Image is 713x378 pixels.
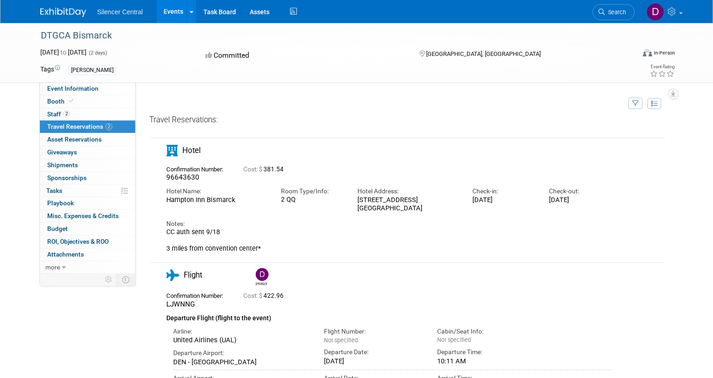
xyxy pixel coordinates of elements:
[40,248,135,261] a: Attachments
[40,159,135,171] a: Shipments
[643,49,652,56] img: Format-Inperson.png
[549,196,612,204] div: [DATE]
[40,185,135,197] a: Tasks
[256,281,267,286] div: Dean Woods
[47,110,70,118] span: Staff
[166,219,612,228] div: Notes:
[47,123,112,130] span: Travel Reservations
[68,66,116,75] div: [PERSON_NAME]
[40,133,135,146] a: Asset Reservations
[40,146,135,159] a: Giveaways
[281,187,344,196] div: Room Type/Info:
[173,349,310,357] div: Departure Airport:
[472,196,535,204] div: [DATE]
[40,82,135,95] a: Event Information
[47,148,77,156] span: Giveaways
[40,223,135,235] a: Budget
[105,123,112,130] span: 2
[243,166,287,173] span: 381.54
[47,161,78,169] span: Shipments
[166,309,612,323] div: Departure Flight (flight to the event)
[173,336,310,344] div: United Airlines (UAL)
[40,197,135,209] a: Playbook
[40,8,86,17] img: ExhibitDay
[47,225,68,232] span: Budget
[605,9,626,16] span: Search
[324,337,358,344] span: Not specified
[47,174,87,181] span: Sponsorships
[581,48,675,61] div: Event Format
[243,292,263,299] span: Cost: $
[281,196,344,204] div: 2 QQ
[40,121,135,133] a: Travel Reservations2
[47,251,84,258] span: Attachments
[40,65,60,75] td: Tags
[166,300,195,308] span: LJWNNG
[426,50,541,57] span: [GEOGRAPHIC_DATA], [GEOGRAPHIC_DATA]
[184,270,202,279] span: Flight
[203,48,405,64] div: Committed
[166,290,230,300] div: Confirmation Number:
[40,236,135,248] a: ROI, Objectives & ROO
[47,98,75,105] span: Booth
[149,115,666,129] div: Travel Reservations:
[166,196,267,204] div: Hampton Inn Bismarck
[437,348,537,356] div: Departure Time:
[40,108,135,121] a: Staff2
[324,327,423,336] div: Flight Number:
[117,274,136,285] td: Toggle Event Tabs
[437,327,537,336] div: Cabin/Seat Info:
[549,187,612,196] div: Check-out:
[253,268,269,286] div: Dean Woods
[243,292,287,299] span: 422.96
[182,146,201,155] span: Hotel
[166,163,230,173] div: Confirmation Number:
[40,49,87,56] span: [DATE] [DATE]
[173,327,310,336] div: Airline:
[40,210,135,222] a: Misc. Expenses & Credits
[437,357,537,365] div: 10:11 AM
[472,187,535,196] div: Check-in:
[40,172,135,184] a: Sponsorships
[166,187,267,196] div: Hotel Name:
[88,50,107,56] span: (2 days)
[59,49,68,56] span: to
[45,263,60,271] span: more
[166,269,179,281] i: Flight
[101,274,117,285] td: Personalize Event Tab Strip
[437,336,471,343] span: Not specified
[47,85,99,92] span: Event Information
[40,95,135,108] a: Booth
[647,3,664,21] img: Dean Woods
[166,145,178,156] i: Hotel
[166,228,612,253] div: CC auth sent 9/18 3 miles from convention center*
[653,49,675,56] div: In-Person
[650,65,675,69] div: Event Rating
[324,348,423,356] div: Departure Date:
[40,261,135,274] a: more
[47,238,109,245] span: ROI, Objectives & ROO
[97,8,143,16] span: Silencer Central
[357,196,458,213] div: [STREET_ADDRESS] [GEOGRAPHIC_DATA]
[256,268,269,281] img: Dean Woods
[357,187,458,196] div: Hotel Address:
[243,166,263,173] span: Cost: $
[173,358,310,366] div: DEN - [GEOGRAPHIC_DATA]
[592,4,635,20] a: Search
[632,101,639,107] i: Filter by Traveler
[166,173,199,181] span: 96643630
[46,187,62,194] span: Tasks
[47,199,74,207] span: Playbook
[324,357,423,365] div: [DATE]
[47,212,119,219] span: Misc. Expenses & Credits
[47,136,102,143] span: Asset Reservations
[69,99,73,104] i: Booth reservation complete
[63,110,70,117] span: 2
[38,27,621,44] div: DTGCA Bismarck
